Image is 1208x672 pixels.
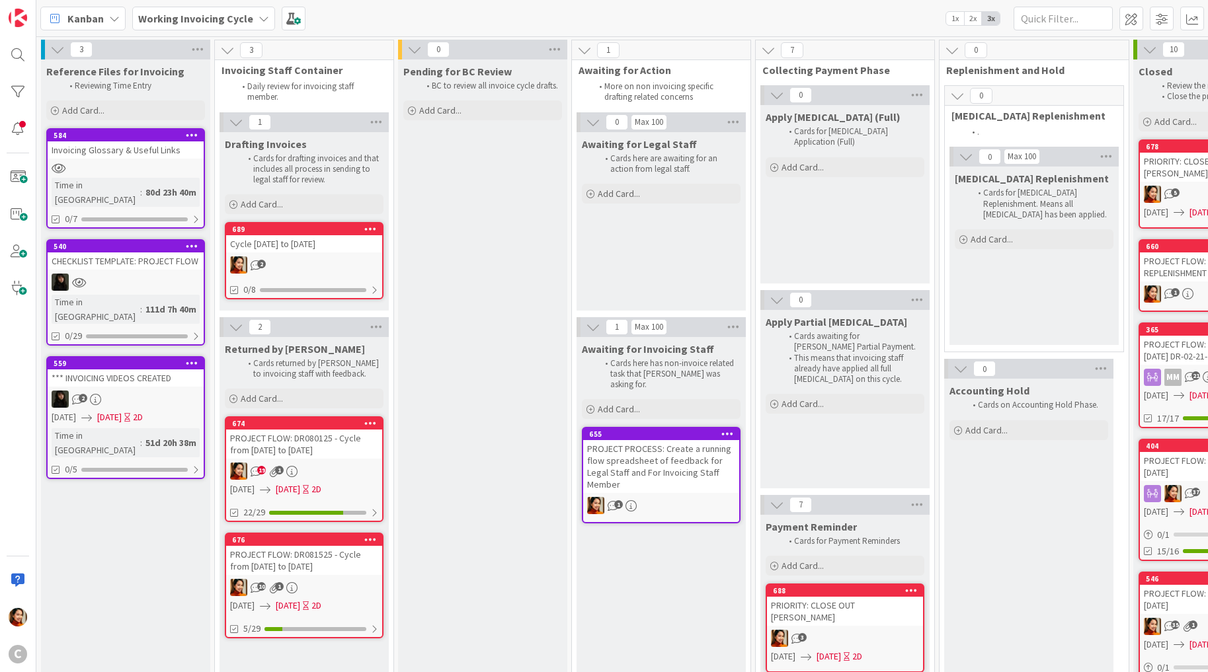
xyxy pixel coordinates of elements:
div: 2D [311,482,321,496]
div: ES [48,391,204,408]
span: 0 / 1 [1157,528,1170,542]
span: Accounting Hold [949,384,1029,397]
div: PROJECT FLOW: DR080125 - Cycle from [DATE] to [DATE] [226,429,382,459]
span: 10 [257,582,266,591]
li: Cards returned by [PERSON_NAME] to invoicing staff with feedback. [241,358,382,380]
span: : [140,435,142,450]
span: 0 [789,292,812,308]
img: PM [230,256,247,274]
span: [DATE] [230,599,255,613]
span: Add Card... [598,403,640,415]
a: 540CHECKLIST TEMPLATE: PROJECT FLOWESTime in [GEOGRAPHIC_DATA]:111d 7h 40m0/29 [46,239,205,346]
span: 3x [982,12,1000,25]
span: 10 [1162,42,1185,57]
span: 0/29 [65,329,82,343]
div: PM [583,497,739,514]
div: 676 [232,535,382,544]
div: Max 100 [1008,153,1036,160]
span: 5/29 [243,622,261,636]
span: 1x [946,12,964,25]
span: Awaiting for Invoicing Staff [582,342,714,355]
div: *** INVOICING VIDEOS CREATED [48,369,204,387]
span: 3 [70,42,93,57]
div: 51d 20h 38m [142,435,200,450]
span: Retainer Replenishment [951,109,1107,122]
div: 584 [54,131,204,140]
span: Returned by Breanna [225,342,365,355]
a: 559*** INVOICING VIDEOS CREATEDES[DATE][DATE]2DTime in [GEOGRAPHIC_DATA]:51d 20h 38m0/5 [46,356,205,479]
span: 35 [1171,620,1180,629]
img: PM [1144,186,1161,203]
input: Quick Filter... [1014,7,1113,30]
div: 674 [226,418,382,429]
li: BC to review all invoice cycle drafts. [419,81,560,91]
span: 1 [597,42,620,58]
li: Cards for [MEDICAL_DATA] Replenishment. Means all [MEDICAL_DATA] has been applied. [971,188,1111,220]
img: PM [9,608,27,626]
span: 2 [257,260,266,268]
li: Cards for Payment Reminders [782,536,922,546]
li: Cards here are awaiting for an action from legal staff. [598,153,739,175]
div: Time in [GEOGRAPHIC_DATA] [52,295,140,324]
span: 0 [973,361,996,377]
span: [DATE] [1144,205,1168,219]
span: Add Card... [971,233,1013,245]
img: PM [771,630,788,647]
div: Max 100 [635,119,663,126]
span: Awaiting for Action [579,63,734,77]
span: 37 [1191,488,1200,496]
span: [DATE] [1144,505,1168,519]
span: Drafting Invoices [225,137,307,151]
span: 19 [257,466,266,474]
div: 688PRIORITY: CLOSE OUT [PERSON_NAME] [767,585,923,626]
a: 674PROJECT FLOW: DR080125 - Cycle from [DATE] to [DATE]PM[DATE][DATE]2D22/29 [225,416,383,522]
span: 0 [606,114,628,130]
div: 688 [773,586,923,595]
div: PROJECT FLOW: DR081525 - Cycle from [DATE] to [DATE] [226,546,382,575]
span: Add Card... [782,560,824,572]
div: 80d 23h 40m [142,185,200,200]
span: Add Card... [1154,116,1197,128]
span: 0/5 [65,463,77,476]
span: [DATE] [1144,638,1168,652]
li: Cards for [MEDICAL_DATA] Application (Full) [782,126,922,148]
div: 584Invoicing Glossary & Useful Links [48,130,204,159]
span: Add Card... [241,392,283,404]
div: MM [1164,369,1182,386]
div: Invoicing Glossary & Useful Links [48,141,204,159]
span: Apply Partial Retainer [766,315,907,328]
span: [DATE] [771,650,795,663]
div: PM [226,256,382,274]
span: 7 [789,497,812,513]
span: 1 [249,114,271,130]
div: 584 [48,130,204,141]
img: Visit kanbanzone.com [9,9,27,27]
div: 559*** INVOICING VIDEOS CREATED [48,357,204,387]
img: PM [1144,285,1161,303]
div: 676PROJECT FLOW: DR081525 - Cycle from [DATE] to [DATE] [226,534,382,575]
div: 540CHECKLIST TEMPLATE: PROJECT FLOW [48,241,204,270]
span: 1 [275,466,284,474]
span: Replenishment and Hold [946,63,1112,77]
div: ES [48,274,204,291]
span: 21 [1191,371,1200,380]
span: Awaiting for Legal Staff [582,137,697,151]
span: 3 [798,633,807,642]
div: 111d 7h 40m [142,302,200,317]
span: [DATE] [230,482,255,496]
li: Cards on Accounting Hold Phase. [965,400,1106,410]
a: 676PROJECT FLOW: DR081525 - Cycle from [DATE] to [DATE]PM[DATE][DATE]2D5/29 [225,533,383,638]
div: 559 [48,357,204,369]
span: Payment Reminder [766,520,857,533]
div: 689Cycle [DATE] to [DATE] [226,223,382,252]
div: 540 [48,241,204,252]
span: 0 [979,149,1001,165]
div: PM [767,630,923,647]
img: PM [587,497,604,514]
a: 689Cycle [DATE] to [DATE]PM0/8 [225,222,383,299]
div: 674 [232,419,382,428]
span: Closed [1139,65,1172,78]
span: 0/8 [243,283,256,297]
span: Add Card... [598,188,640,200]
li: More on non invoicing specific drafting related concerns [592,81,735,103]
